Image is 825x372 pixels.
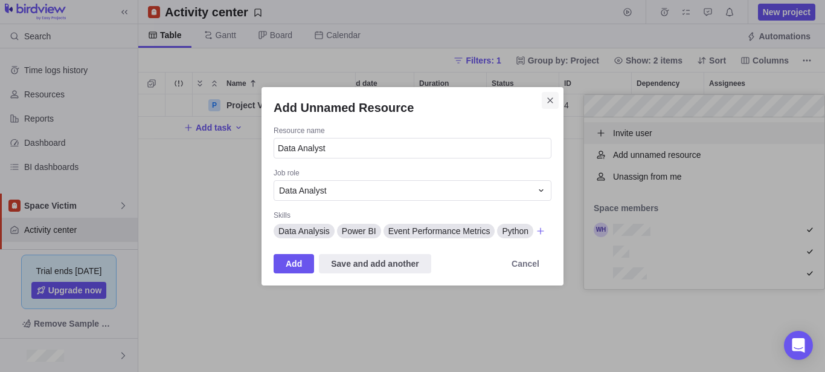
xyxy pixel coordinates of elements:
span: Add [286,256,302,271]
span: Power BI [342,225,376,237]
span: Add [274,254,314,273]
div: Add Unnamed Resource [262,87,563,286]
span: Data Analysis [278,225,330,237]
span: Event Performance Metrics [388,225,490,237]
div: Resource name [274,126,551,138]
span: Close [542,92,559,109]
span: Cancel [512,256,539,271]
span: Save and add another [331,256,419,271]
input: Resource name [274,138,551,158]
h2: Add Unnamed Resource [274,99,551,116]
span: Python [502,225,528,237]
div: Skills [274,210,551,223]
span: Data Analyst [279,184,327,197]
div: Open Intercom Messenger [784,331,813,360]
span: Cancel [499,254,551,273]
div: Job role [274,168,551,180]
span: Save and add another [319,254,431,273]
